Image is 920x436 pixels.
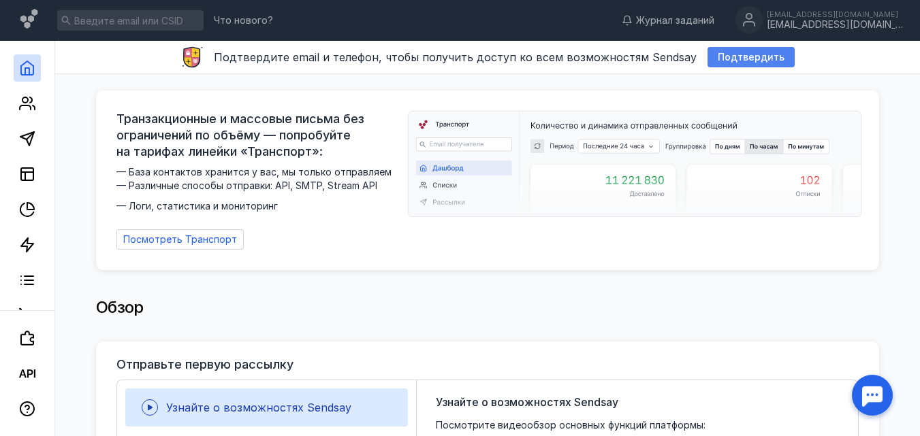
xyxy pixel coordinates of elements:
span: Узнайте о возможностях Sendsay [166,401,351,414]
a: Что нового? [207,16,280,25]
span: Посмотреть Транспорт [123,234,237,246]
span: Журнал заданий [636,14,714,27]
img: dashboard-transport-banner [409,112,861,216]
span: Подтвердить [718,52,784,63]
span: Что нового? [214,16,273,25]
button: Подтвердить [708,47,795,67]
a: Посмотреть Транспорт [116,229,244,250]
span: Транзакционные и массовые письма без ограничений по объёму — попробуйте на тарифах линейки «Транс... [116,111,400,160]
span: Узнайте о возможностях Sendsay [436,394,618,410]
input: Введите email или CSID [57,10,204,31]
span: Подтвердите email и телефон, чтобы получить доступ ко всем возможностям Sendsay [214,50,697,64]
h3: Отправьте первую рассылку [116,358,294,371]
span: — База контактов хранится у вас, мы только отправляем — Различные способы отправки: API, SMTP, St... [116,165,400,213]
span: Посмотрите видеообзор основных функций платформы: [436,418,705,432]
a: Журнал заданий [615,14,721,27]
div: [EMAIL_ADDRESS][DOMAIN_NAME] [767,19,903,31]
div: [EMAIL_ADDRESS][DOMAIN_NAME] [767,10,903,18]
span: Обзор [96,297,144,317]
